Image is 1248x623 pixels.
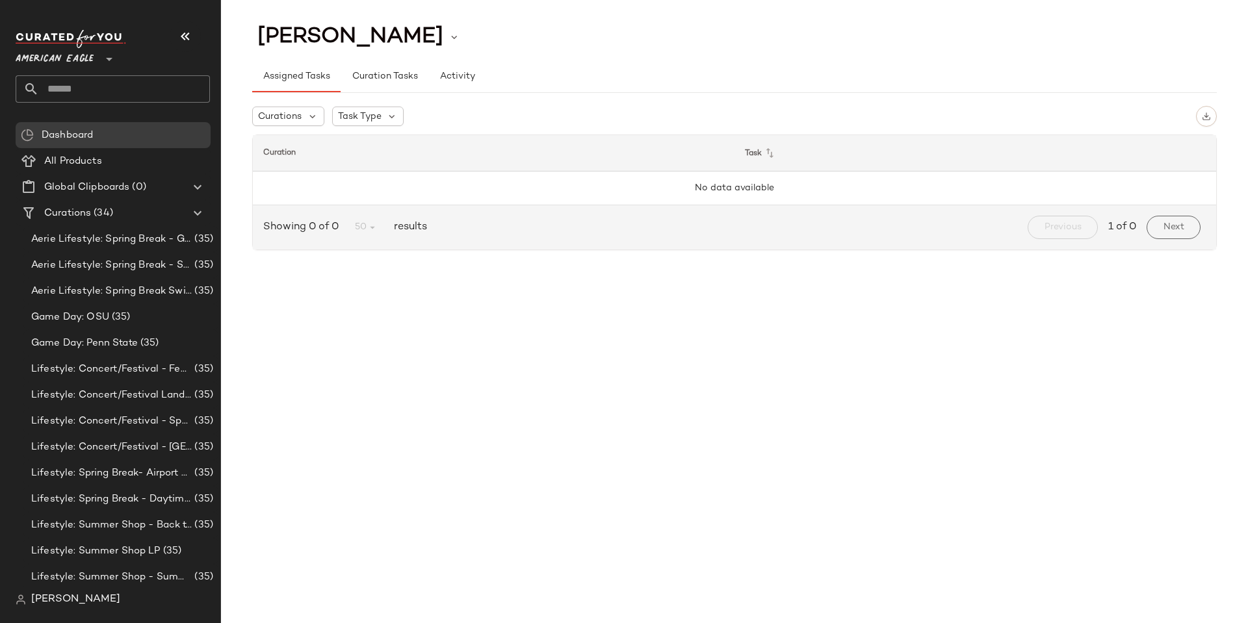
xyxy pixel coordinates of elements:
span: Dashboard [42,128,93,143]
span: (35) [192,440,213,455]
span: [PERSON_NAME] [31,592,120,607]
span: Game Day: Penn State [31,336,138,351]
th: Task [734,135,1216,172]
span: Lifestyle: Summer Shop LP [31,544,161,559]
span: Global Clipboards [44,180,129,195]
span: (35) [192,518,213,533]
span: All Products [44,154,102,169]
span: (34) [91,206,113,221]
span: Curation Tasks [351,71,417,82]
span: (35) [109,310,131,325]
span: 1 of 0 [1108,220,1136,235]
span: Lifestyle: Summer Shop - Summer Abroad [31,570,192,585]
span: (35) [192,388,213,403]
span: (35) [192,232,213,247]
img: svg%3e [16,594,26,605]
span: Curations [44,206,91,221]
span: Showing 0 of 0 [263,220,344,235]
span: Assigned Tasks [263,71,330,82]
span: (35) [138,336,159,351]
span: (35) [192,258,213,273]
span: Task Type [338,110,382,123]
button: Next [1147,216,1201,239]
span: Next [1163,222,1184,233]
th: Curation [253,135,734,172]
span: Lifestyle: Spring Break- Airport Style [31,466,192,481]
span: (0) [129,180,146,195]
span: Lifestyle: Concert/Festival - [GEOGRAPHIC_DATA] [31,440,192,455]
span: American Eagle [16,44,94,68]
span: Activity [439,71,475,82]
span: Game Day: OSU [31,310,109,325]
span: (35) [192,570,213,585]
span: Lifestyle: Summer Shop - Back to School Essentials [31,518,192,533]
span: Lifestyle: Spring Break - Daytime Casual [31,492,192,507]
td: No data available [253,172,1216,205]
span: results [389,220,427,235]
span: Aerie Lifestyle: Spring Break - Sporty [31,258,192,273]
span: Aerie Lifestyle: Spring Break - Girly/Femme [31,232,192,247]
span: (35) [161,544,182,559]
span: (35) [192,414,213,429]
span: Lifestyle: Concert/Festival Landing Page [31,388,192,403]
span: Aerie Lifestyle: Spring Break Swimsuits Landing Page [31,284,192,299]
img: svg%3e [1202,112,1211,121]
span: Lifestyle: Concert/Festival - Femme [31,362,192,377]
span: [PERSON_NAME] [257,25,443,49]
span: Lifestyle: Concert/Festival - Sporty [31,414,192,429]
span: (35) [192,284,213,299]
span: (35) [192,362,213,377]
span: Curations [258,110,302,123]
img: cfy_white_logo.C9jOOHJF.svg [16,30,126,48]
img: svg%3e [21,129,34,142]
span: (35) [192,466,213,481]
span: (35) [192,492,213,507]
